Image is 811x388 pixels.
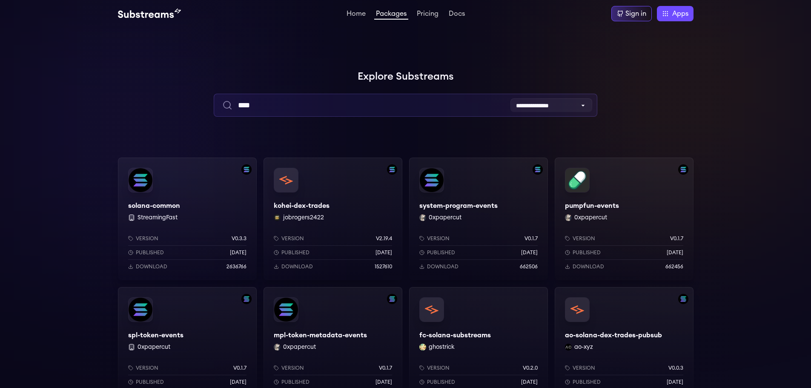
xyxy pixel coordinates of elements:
p: 662456 [665,263,683,270]
p: v0.2.0 [523,365,538,371]
p: Download [427,263,459,270]
p: v0.1.7 [379,365,392,371]
img: Filter by solana network [678,164,688,175]
img: Filter by solana network [678,294,688,304]
img: Filter by solana network [387,164,397,175]
a: Home [345,10,367,19]
p: Download [281,263,313,270]
p: Published [281,379,309,385]
p: v0.3.3 [232,235,246,242]
button: 0xpapercut [283,343,316,351]
button: StreamingFast [138,213,178,222]
p: Published [573,249,601,256]
p: [DATE] [667,249,683,256]
a: Docs [447,10,467,19]
p: Published [281,249,309,256]
p: Download [136,263,167,270]
img: Substream's logo [118,9,181,19]
button: ghostrick [429,343,455,351]
p: Published [427,249,455,256]
p: [DATE] [521,379,538,385]
p: Version [427,365,450,371]
p: Version [281,365,304,371]
p: v0.1.7 [670,235,683,242]
a: Sign in [611,6,652,21]
p: 2636766 [226,263,246,270]
a: Filter by solana networkpumpfun-eventspumpfun-events0xpapercut 0xpapercutVersionv0.1.7Published[D... [555,158,694,280]
button: 0xpapercut [138,343,170,351]
img: Filter by solana network [241,294,252,304]
img: Filter by solana network [533,164,543,175]
a: Filter by solana networksystem-program-eventssystem-program-events0xpapercut 0xpapercutVersionv0.... [409,158,548,280]
p: Published [136,249,164,256]
div: Sign in [625,9,646,19]
p: [DATE] [375,379,392,385]
p: 662506 [520,263,538,270]
a: Filter by solana networksolana-commonsolana-common StreamingFastVersionv0.3.3Published[DATE]Downl... [118,158,257,280]
span: Apps [672,9,688,19]
p: [DATE] [230,249,246,256]
a: Filter by solana networkkohei-dex-tradeskohei-dex-tradesjobrogers2422 jobrogers2422Versionv2.19.4... [264,158,402,280]
img: Filter by solana network [387,294,397,304]
button: 0xpapercut [429,213,461,222]
p: [DATE] [667,379,683,385]
p: v0.0.3 [668,365,683,371]
p: v0.1.7 [233,365,246,371]
button: ao-xyz [574,343,593,351]
p: Version [281,235,304,242]
p: v2.19.4 [376,235,392,242]
button: jobrogers2422 [283,213,324,222]
p: 1527610 [375,263,392,270]
p: [DATE] [521,249,538,256]
img: Filter by solana network [241,164,252,175]
h1: Explore Substreams [118,68,694,85]
a: Pricing [415,10,440,19]
p: v0.1.7 [524,235,538,242]
p: [DATE] [230,379,246,385]
p: Version [136,235,158,242]
button: 0xpapercut [574,213,607,222]
p: Version [427,235,450,242]
p: Version [136,365,158,371]
p: Published [136,379,164,385]
a: Packages [374,10,408,20]
p: [DATE] [375,249,392,256]
p: Version [573,235,595,242]
p: Published [573,379,601,385]
p: Published [427,379,455,385]
p: Download [573,263,604,270]
p: Version [573,365,595,371]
